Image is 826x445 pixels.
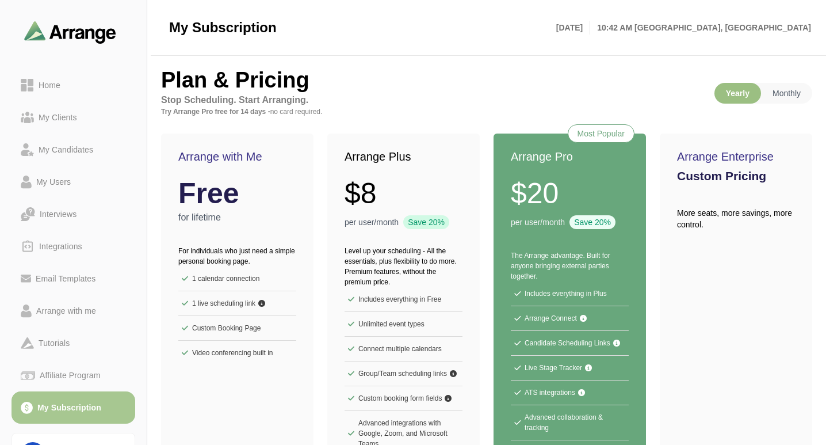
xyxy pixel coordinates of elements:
[569,215,615,229] div: Save 20%
[12,391,135,424] a: My Subscription
[12,327,135,359] a: Tutorials
[677,148,795,165] h2: Arrange Enterprise
[12,359,135,391] a: Affiliate Program
[178,316,296,341] li: Custom Booking Page
[345,386,462,411] li: Custom booking form fields
[345,172,377,215] strong: $8
[32,304,101,318] div: Arrange with me
[12,101,135,134] a: My Clients
[178,211,296,225] p: for lifetime
[511,172,559,215] strong: $20
[178,246,296,267] p: For individuals who just need a simple personal booking page.
[12,198,135,230] a: Interviews
[511,306,629,331] li: Arrange Connect
[511,148,629,165] h2: Arrange Pro
[161,69,506,91] h2: Plan & Pricing
[35,368,105,382] div: Affiliate Program
[511,216,565,228] p: per user/month
[34,336,74,350] div: Tutorials
[34,111,82,124] div: My Clients
[12,295,135,327] a: Arrange with me
[511,356,629,381] li: Live Stage Tracker
[34,78,65,92] div: Home
[12,166,135,198] a: My Users
[24,21,116,43] img: arrangeai-name-small-logo.4d2b8aee.svg
[178,291,296,316] li: 1 live scheduling link
[511,331,629,356] li: Candidate Scheduling Links
[345,287,462,312] li: Includes everything in Free
[161,93,506,107] p: Stop Scheduling. Start Arranging.
[345,362,462,386] li: Group/Team scheduling links
[33,401,106,414] div: My Subscription
[270,108,323,116] span: no card required.
[12,263,135,295] a: Email Templates
[345,216,399,228] p: per user/month
[761,83,812,104] p: Monthly
[714,83,761,104] p: Yearly
[35,207,81,221] div: Interviews
[511,405,629,440] li: Advanced collaboration & tracking
[403,215,449,229] div: Save 20%
[34,143,98,157] div: My Candidates
[345,246,462,287] p: Level up your scheduling - All the essentials, plus flexibility to do more. Premium features, wit...
[12,134,135,166] a: My Candidates
[161,107,506,116] p: Try Arrange Pro free for 14 days -
[590,21,811,35] p: 10:42 AM [GEOGRAPHIC_DATA], [GEOGRAPHIC_DATA]
[345,312,462,337] li: Unlimited event types
[31,272,100,286] div: Email Templates
[345,337,462,362] li: Connect multiple calendars
[345,148,462,165] h2: Arrange Plus
[511,250,629,282] p: The Arrange advantage. Built for anyone bringing external parties together.
[178,267,296,291] li: 1 calendar connection
[178,148,296,165] h2: Arrange with Me
[568,124,634,143] div: Most Popular
[677,207,795,230] p: More seats, more savings, more control.
[12,230,135,263] a: Integrations
[169,19,277,36] span: My Subscription
[677,170,795,182] h3: Custom Pricing
[178,172,239,215] strong: Free
[35,239,87,253] div: Integrations
[12,69,135,101] a: Home
[32,175,75,189] div: My Users
[511,381,629,405] li: ATS integrations
[511,282,629,306] li: Includes everything in Plus
[178,341,296,365] li: Video conferencing built in
[556,21,590,35] p: [DATE]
